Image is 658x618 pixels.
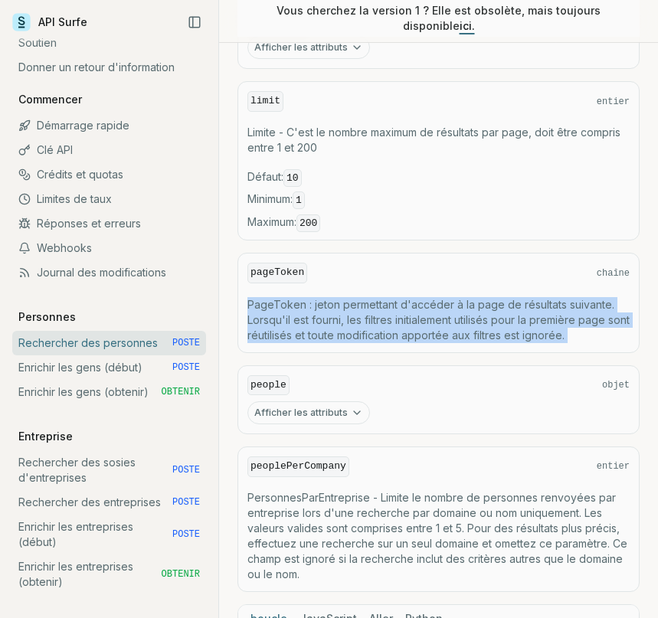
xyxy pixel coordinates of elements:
[460,19,475,32] a: ici.
[37,143,73,156] font: Clé API
[18,336,158,349] font: Rechercher des personnes
[12,331,206,355] a: Rechercher des personnes POSTE
[12,55,206,80] a: Donner un retour d'information
[37,119,129,132] font: Démarrage rapide
[12,515,206,554] a: Enrichir les entreprises (début) POSTE
[602,380,630,391] font: objet
[172,529,200,540] font: POSTE
[37,168,123,181] font: Crédits et quotas
[12,490,206,515] a: Rechercher des entreprises POSTE
[18,385,149,398] font: Enrichir les gens (obtenir)
[290,192,293,205] font: :
[247,401,370,424] button: Afficher les attributs
[18,310,76,323] font: Personnes
[12,236,206,260] a: Webhooks
[12,260,206,285] a: Journal des modifications
[162,387,200,397] font: OBTENIR
[18,430,73,443] font: Entreprise
[247,170,281,183] font: Défaut
[18,361,142,374] font: Enrichir les gens (début)
[18,495,161,508] font: Rechercher des entreprises
[247,36,370,59] button: Afficher les attributs
[37,192,112,205] font: Limites de taux
[293,191,305,209] code: 1
[18,36,57,49] font: Soutien
[247,192,290,205] font: Minimum
[172,497,200,508] font: POSTE
[254,41,348,53] font: Afficher les attributs
[597,461,630,472] font: entier
[283,169,302,187] code: 10
[38,15,87,28] font: API Surfe
[247,456,349,477] code: peoplePerCompany
[247,91,283,112] code: limit
[18,560,133,588] font: Enrichir les entreprises (obtenir)
[37,266,166,279] font: Journal des modifications
[247,375,290,396] code: people
[37,241,92,254] font: Webhooks
[12,187,206,211] a: Limites de taux
[172,362,200,373] font: POSTE
[12,355,206,380] a: Enrichir les gens (début) POSTE
[12,211,206,236] a: Réponses et erreurs
[254,407,348,418] font: Afficher les attributs
[247,215,294,228] font: Maximum
[12,138,206,162] a: Clé API
[294,215,296,228] font: :
[277,4,601,32] font: Vous cherchez la version 1 ? Elle est obsolète, mais toujours disponible
[18,60,175,74] font: Donner un retour d'information
[296,214,320,232] code: 200
[597,96,630,107] font: entier
[247,126,620,154] font: Limite - C'est le nombre maximum de résultats par page, doit être compris entre 1 et 200
[597,268,630,279] font: chaîne
[18,93,82,106] font: Commencer
[12,554,206,594] a: Enrichir les entreprises (obtenir) OBTENIR
[18,520,133,548] font: Enrichir les entreprises (début)
[18,456,136,484] font: Rechercher des sosies d'entreprises
[162,569,200,580] font: OBTENIR
[247,298,630,342] font: PageToken : jeton permettant d'accéder à la page de résultats suivante. Lorsqu'il est fourni, les...
[12,31,206,55] a: Soutien
[247,263,307,283] code: pageToken
[247,491,627,580] font: PersonnesParEntreprise - Limite le nombre de personnes renvoyées par entreprise lors d'une recher...
[172,465,200,476] font: POSTE
[183,11,206,34] button: Réduire la barre latérale
[12,11,87,34] a: API Surfe
[12,113,206,138] a: Démarrage rapide
[37,217,141,230] font: Réponses et erreurs
[281,170,283,183] font: :
[12,450,206,490] a: Rechercher des sosies d'entreprises POSTE
[12,380,206,404] a: Enrichir les gens (obtenir) OBTENIR
[12,162,206,187] a: Crédits et quotas
[172,338,200,348] font: POSTE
